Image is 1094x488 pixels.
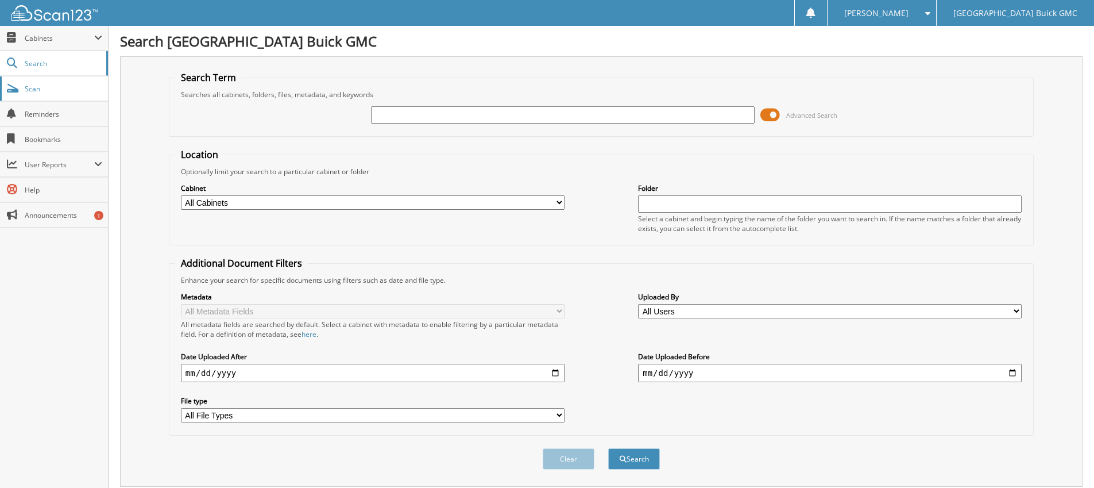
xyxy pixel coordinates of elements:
[25,109,102,119] span: Reminders
[120,32,1083,51] h1: Search [GEOGRAPHIC_DATA] Buick GMC
[181,292,565,302] label: Metadata
[638,183,1022,193] label: Folder
[11,5,98,21] img: scan123-logo-white.svg
[638,214,1022,233] div: Select a cabinet and begin typing the name of the folder you want to search in. If the name match...
[608,448,660,470] button: Search
[25,135,102,144] span: Bookmarks
[786,111,837,120] span: Advanced Search
[175,90,1027,99] div: Searches all cabinets, folders, files, metadata, and keywords
[25,185,102,195] span: Help
[175,275,1027,285] div: Enhance your search for specific documents using filters such as date and file type.
[25,210,102,220] span: Announcements
[543,448,594,470] button: Clear
[25,160,94,170] span: User Reports
[638,352,1022,362] label: Date Uploaded Before
[181,352,565,362] label: Date Uploaded After
[181,364,565,382] input: start
[181,183,565,193] label: Cabinet
[638,364,1022,382] input: end
[301,329,316,339] a: here
[638,292,1022,302] label: Uploaded By
[181,396,565,406] label: File type
[94,211,103,220] div: 1
[181,320,565,339] div: All metadata fields are searched by default. Select a cabinet with metadata to enable filtering b...
[25,33,94,43] span: Cabinets
[175,148,224,161] legend: Location
[175,71,242,84] legend: Search Term
[175,167,1027,176] div: Optionally limit your search to a particular cabinet or folder
[25,59,100,68] span: Search
[953,10,1077,17] span: [GEOGRAPHIC_DATA] Buick GMC
[844,10,909,17] span: [PERSON_NAME]
[175,257,308,270] legend: Additional Document Filters
[25,84,102,94] span: Scan
[1037,433,1094,488] iframe: Chat Widget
